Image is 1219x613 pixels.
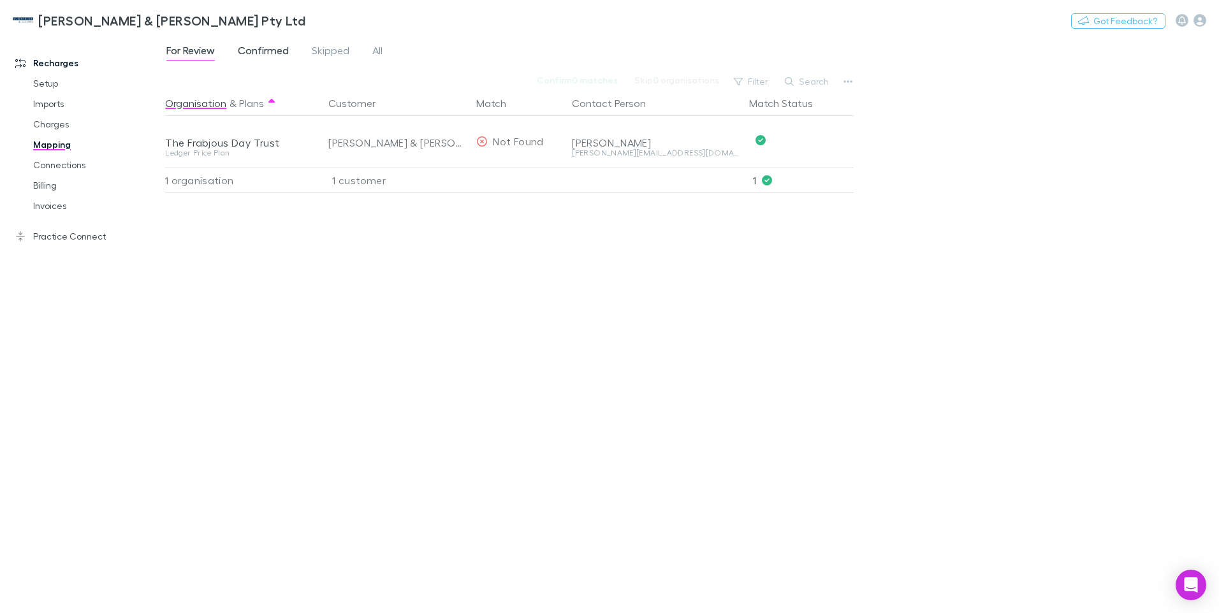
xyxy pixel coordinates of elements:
button: Contact Person [572,90,661,116]
a: Imports [20,94,172,114]
div: [PERSON_NAME] & [PERSON_NAME] Pty Ltd [328,117,466,168]
span: Skipped [312,44,349,61]
div: Open Intercom Messenger [1176,570,1206,600]
img: McWhirter & Leong Pty Ltd's Logo [13,13,33,28]
div: 1 organisation [165,168,318,193]
p: 1 [753,168,854,192]
a: Connections [20,155,172,175]
button: Confirm0 matches [529,73,626,88]
button: Match Status [749,90,828,116]
button: Filter [727,74,776,89]
a: Recharges [3,53,172,73]
a: Invoices [20,196,172,216]
button: Skip0 organisations [626,73,727,88]
div: & [165,90,313,116]
a: Billing [20,175,172,196]
button: Got Feedback? [1071,13,1165,29]
button: Organisation [165,90,226,116]
button: Match [476,90,522,116]
h3: [PERSON_NAME] & [PERSON_NAME] Pty Ltd [38,13,305,28]
button: Customer [328,90,391,116]
a: Mapping [20,134,172,155]
a: Practice Connect [3,226,172,247]
span: Not Found [493,135,543,147]
a: [PERSON_NAME] & [PERSON_NAME] Pty Ltd [5,5,313,36]
div: [PERSON_NAME][EMAIL_ADDRESS][DOMAIN_NAME] [572,149,739,157]
svg: Confirmed [755,135,766,145]
span: All [372,44,383,61]
span: Confirmed [238,44,289,61]
div: The Frabjous Day Trust [165,136,313,149]
button: Search [778,74,836,89]
span: For Review [166,44,215,61]
a: Charges [20,114,172,134]
div: [PERSON_NAME] [572,136,739,149]
div: 1 customer [318,168,471,193]
div: Ledger Price Plan [165,149,313,157]
button: Plans [239,90,264,116]
a: Setup [20,73,172,94]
